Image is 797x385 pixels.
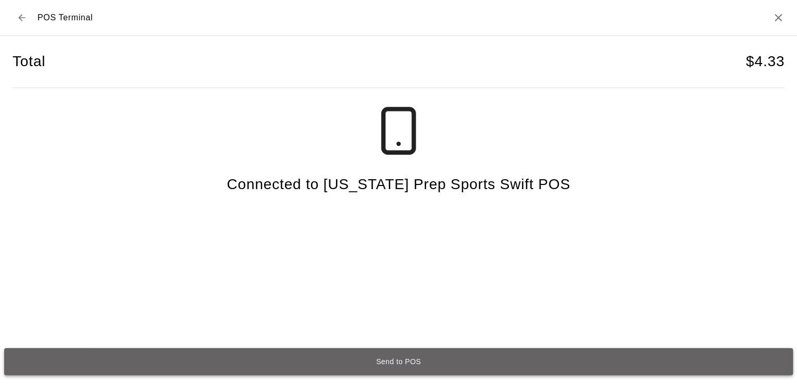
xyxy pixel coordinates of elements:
div: POS Terminal [13,8,93,27]
button: Close [772,11,784,24]
h4: Connected to [US_STATE] Prep Sports Swift POS [227,176,570,194]
h4: $ 4.33 [746,53,784,71]
button: Send to POS [4,348,793,375]
h4: Total [13,53,45,71]
button: Back to checkout [13,8,31,27]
